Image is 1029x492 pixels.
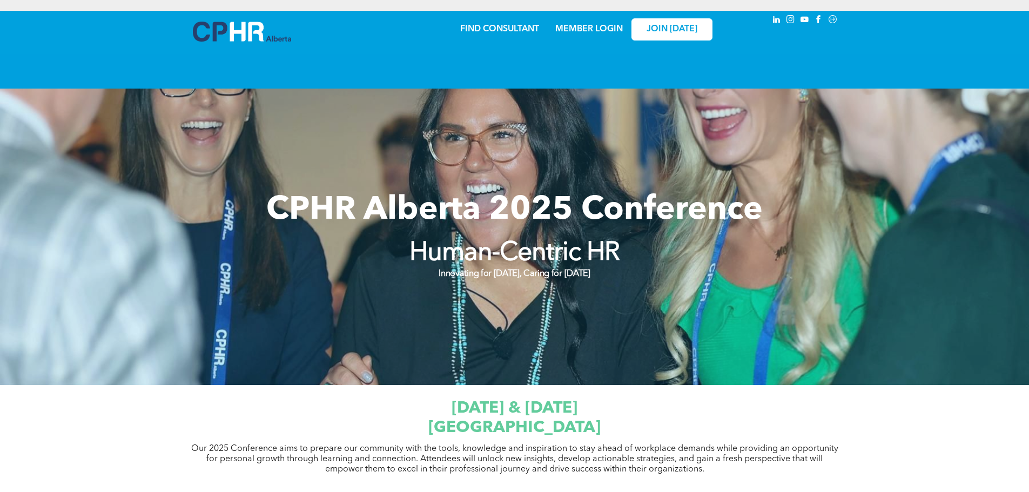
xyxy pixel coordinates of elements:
[439,269,590,278] strong: Innovating for [DATE], Caring for [DATE]
[409,240,620,266] strong: Human-Centric HR
[191,444,838,474] span: Our 2025 Conference aims to prepare our community with the tools, knowledge and inspiration to st...
[631,18,712,41] a: JOIN [DATE]
[827,14,839,28] a: Social network
[813,14,825,28] a: facebook
[647,24,697,35] span: JOIN [DATE]
[771,14,783,28] a: linkedin
[452,400,577,416] span: [DATE] & [DATE]
[785,14,797,28] a: instagram
[266,194,763,227] span: CPHR Alberta 2025 Conference
[460,25,539,33] a: FIND CONSULTANT
[193,22,291,42] img: A blue and white logo for cp alberta
[428,420,601,436] span: [GEOGRAPHIC_DATA]
[555,25,623,33] a: MEMBER LOGIN
[799,14,811,28] a: youtube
